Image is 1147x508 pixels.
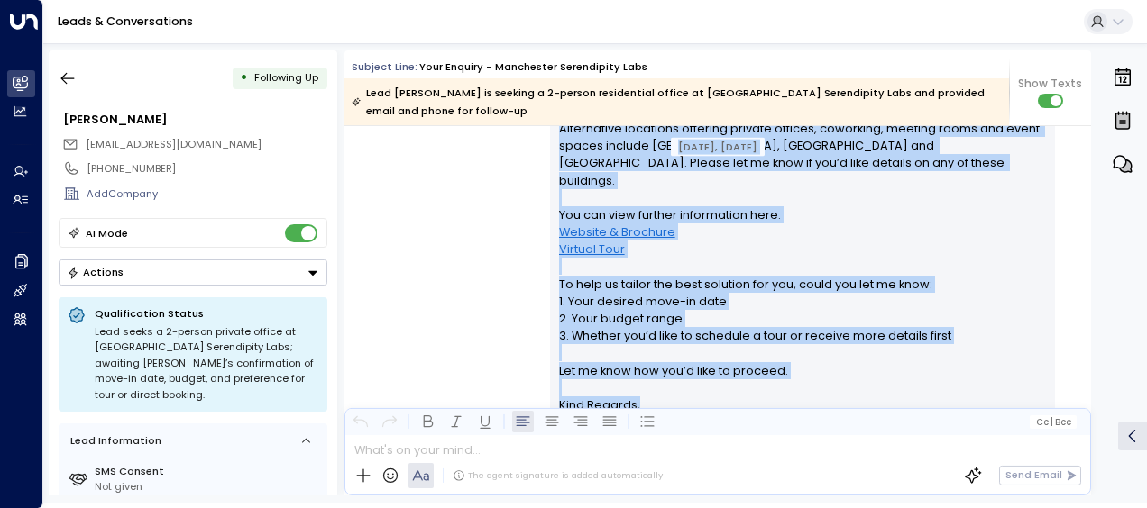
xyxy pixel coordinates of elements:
[65,433,161,449] div: Lead Information
[453,469,663,482] div: The agent signature is added automatically
[86,137,262,152] span: akram365247@outlook.com
[559,396,640,413] span: Kind Regards,
[87,161,326,177] div: [PHONE_NUMBER]
[352,59,418,74] span: Subject Line:
[1036,417,1071,427] span: Cc Bcc
[95,479,321,494] div: Not given
[59,259,327,286] div: Button group with a nested menu
[419,59,647,75] div: Your enquiry - Manchester Serendipity Labs
[352,84,1000,120] div: Lead [PERSON_NAME] is seeking a 2-person residential office at [GEOGRAPHIC_DATA] Serendipity Labs...
[1051,417,1053,427] span: |
[254,70,318,85] span: Following Up
[59,259,327,286] button: Actions
[240,65,248,91] div: •
[86,224,128,242] div: AI Mode
[67,266,124,278] div: Actions
[63,111,326,128] div: [PERSON_NAME]
[379,411,400,432] button: Redo
[58,14,193,29] a: Leads & Conversations
[95,464,321,479] label: SMS Consent
[86,137,262,151] span: [EMAIL_ADDRESS][DOMAIN_NAME]
[87,186,326,202] div: AddCompany
[1030,415,1077,429] button: Cc|Bcc
[350,411,372,432] button: Undo
[559,240,625,258] a: Virtual Tour
[671,138,765,157] div: [DATE], [DATE]
[1018,76,1082,92] span: Show Texts
[95,324,318,404] div: Lead seeks a 2-person private office at [GEOGRAPHIC_DATA] Serendipity Labs; awaiting [PERSON_NAME...
[559,223,675,240] a: Website & Brochure
[95,306,318,321] p: Qualification Status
